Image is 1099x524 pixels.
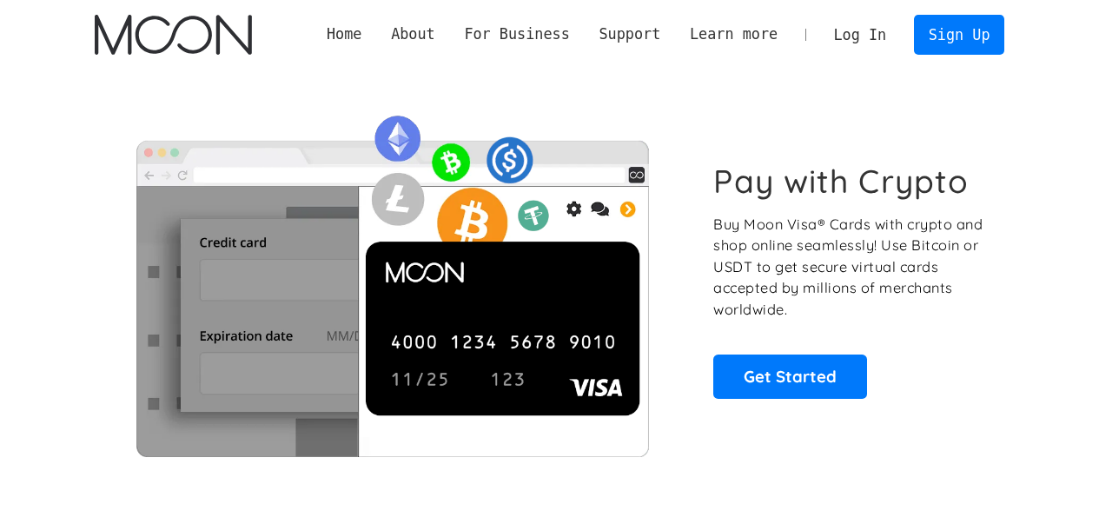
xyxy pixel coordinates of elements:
[713,214,985,321] p: Buy Moon Visa® Cards with crypto and shop online seamlessly! Use Bitcoin or USDT to get secure vi...
[391,23,435,45] div: About
[95,15,252,55] img: Moon Logo
[690,23,778,45] div: Learn more
[312,23,376,45] a: Home
[95,103,690,456] img: Moon Cards let you spend your crypto anywhere Visa is accepted.
[599,23,660,45] div: Support
[819,16,901,54] a: Log In
[713,355,867,398] a: Get Started
[376,23,449,45] div: About
[713,162,969,201] h1: Pay with Crypto
[464,23,569,45] div: For Business
[914,15,1004,54] a: Sign Up
[585,23,675,45] div: Support
[675,23,792,45] div: Learn more
[95,15,252,55] a: home
[450,23,585,45] div: For Business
